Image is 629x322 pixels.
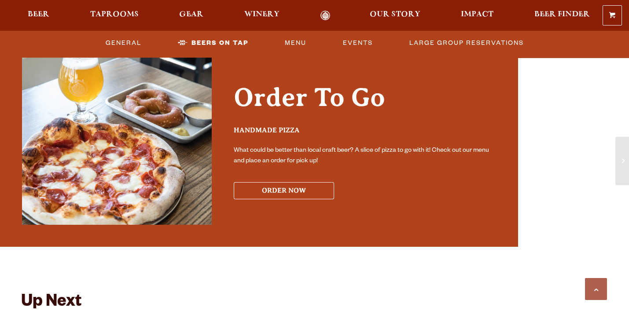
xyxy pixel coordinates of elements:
[461,11,493,18] span: Impact
[179,11,203,18] span: Gear
[21,293,81,313] h2: Up Next
[22,11,55,21] a: Beer
[364,11,426,21] a: Our Story
[370,11,420,18] span: Our Story
[85,11,144,21] a: Taprooms
[585,278,607,300] a: Scroll to top
[234,182,334,199] button: Order Now
[234,146,496,167] p: What could be better than local craft beer? A slice of pizza to go with it! Check out our menu an...
[234,126,496,142] h3: Handmade Pizza
[339,33,376,53] a: Events
[90,11,139,18] span: Taprooms
[28,11,49,18] span: Beer
[455,11,499,21] a: Impact
[102,33,145,53] a: General
[534,11,590,18] span: Beer Finder
[22,58,212,225] img: Internal Promo Images
[239,11,285,21] a: Winery
[281,33,310,53] a: Menu
[309,11,342,21] a: Odell Home
[234,83,496,121] h2: Order To Go
[406,33,527,53] a: Large Group Reservations
[529,11,596,21] a: Beer Finder
[174,33,252,53] a: Beers On Tap
[244,11,280,18] span: Winery
[173,11,209,21] a: Gear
